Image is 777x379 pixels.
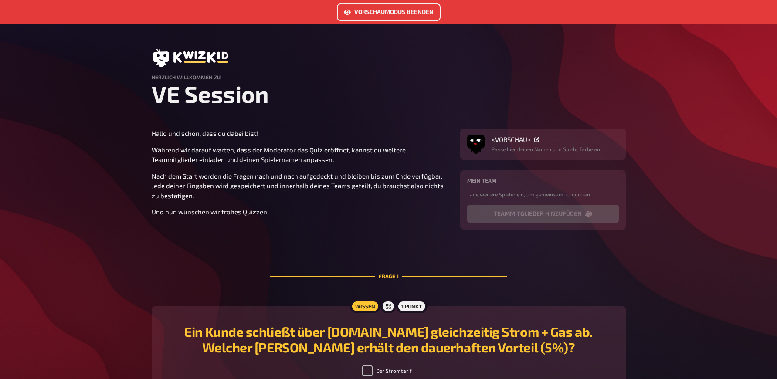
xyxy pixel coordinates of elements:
[349,299,380,313] div: Wissen
[152,171,450,201] p: Nach dem Start werden die Fragen nach und nach aufgedeckt und bleiben bis zum Ende verfügbar. Jed...
[467,135,485,153] button: Avatar
[492,145,601,153] p: Passe hier deinen Namen und Spielerfarbe an.
[152,207,450,217] p: Und nun wünschen wir frohes Quizzen!
[152,80,626,108] h1: VE Session
[162,324,615,355] h2: Ein Kunde schließt über [DOMAIN_NAME] gleichzeitig Strom + Gas ab. Welcher [PERSON_NAME] erhält d...
[396,299,427,313] div: 1 Punkt
[152,74,626,80] h4: Herzlich Willkommen zu
[152,129,450,139] p: Hallo und schön, dass du dabei bist!
[492,135,531,143] span: <VORSCHAU>
[467,133,485,150] img: Avatar
[362,365,412,376] label: Der Stromtarif
[337,3,441,21] a: Vorschaumodus beenden
[270,251,507,301] div: Frage 1
[467,190,619,198] p: Lade weitere Spieler ein, um gemeinsam zu quizzen.
[152,145,450,165] p: Während wir darauf warten, dass der Moderator das Quiz eröffnet, kannst du weitere Teammitglieder...
[467,177,619,183] h4: Mein Team
[467,205,619,223] button: Teammitglieder hinzufügen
